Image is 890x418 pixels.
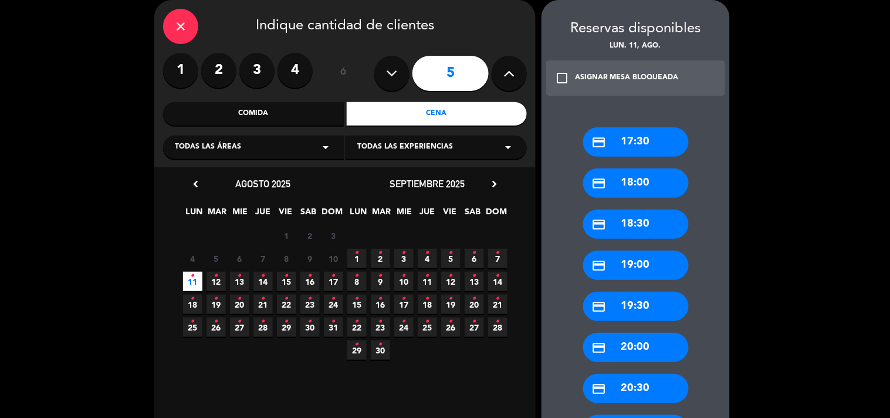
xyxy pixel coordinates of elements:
[183,249,202,268] span: 4
[277,318,296,337] span: 29
[238,312,242,331] i: •
[441,249,461,268] span: 5
[285,267,289,285] i: •
[472,312,476,331] i: •
[324,295,343,314] span: 24
[575,72,679,84] div: ASIGNAR MESA BLOQUEADA
[355,289,359,308] i: •
[191,312,195,331] i: •
[324,226,343,245] span: 3
[214,289,218,308] i: •
[463,205,483,224] span: SAB
[390,178,465,190] span: septiembre 2025
[583,168,689,198] div: 18:00
[592,299,607,314] i: credit_card
[331,267,336,285] i: •
[418,249,437,268] span: 4
[261,289,265,308] i: •
[324,53,363,94] div: ó
[261,312,265,331] i: •
[185,205,204,224] span: LUN
[278,53,313,88] label: 4
[402,267,406,285] i: •
[592,176,607,191] i: credit_card
[378,267,383,285] i: •
[183,295,202,314] span: 18
[207,318,226,337] span: 26
[276,205,296,224] span: VIE
[496,267,500,285] i: •
[592,217,607,232] i: credit_card
[441,272,461,291] span: 12
[441,295,461,314] span: 19
[402,289,406,308] i: •
[449,289,453,308] i: •
[261,267,265,285] i: •
[163,53,198,88] label: 1
[465,249,484,268] span: 6
[277,272,296,291] span: 15
[207,249,226,268] span: 5
[324,272,343,291] span: 17
[371,249,390,268] span: 2
[230,295,249,314] span: 20
[285,312,289,331] i: •
[183,318,202,337] span: 25
[542,18,730,41] div: Reservas disponibles
[183,272,202,291] span: 11
[322,205,341,224] span: DOM
[319,140,333,154] i: arrow_drop_down
[347,102,527,126] div: Cena
[501,140,515,154] i: arrow_drop_down
[583,292,689,321] div: 19:30
[277,249,296,268] span: 8
[592,258,607,273] i: credit_card
[324,249,343,268] span: 10
[542,41,730,52] div: lun. 11, ago.
[394,318,414,337] span: 24
[418,318,437,337] span: 25
[402,244,406,262] i: •
[583,210,689,239] div: 18:30
[347,249,367,268] span: 1
[355,312,359,331] i: •
[277,226,296,245] span: 1
[583,251,689,280] div: 19:00
[496,312,500,331] i: •
[488,178,500,190] i: chevron_right
[488,249,507,268] span: 7
[191,267,195,285] i: •
[207,295,226,314] span: 19
[555,71,569,85] i: check_box_outline_blank
[425,244,429,262] i: •
[465,318,484,337] span: 27
[230,318,249,337] span: 27
[472,244,476,262] i: •
[300,272,320,291] span: 16
[347,272,367,291] span: 8
[465,272,484,291] span: 13
[308,312,312,331] i: •
[208,205,227,224] span: MAR
[371,341,390,360] span: 30
[488,272,507,291] span: 14
[189,178,202,190] i: chevron_left
[425,289,429,308] i: •
[378,312,383,331] i: •
[372,205,391,224] span: MAR
[472,267,476,285] i: •
[592,382,607,396] i: credit_card
[592,341,607,355] i: credit_card
[285,289,289,308] i: •
[465,295,484,314] span: 20
[239,53,275,88] label: 3
[299,205,319,224] span: SAB
[355,267,359,285] i: •
[371,318,390,337] span: 23
[331,312,336,331] i: •
[378,244,383,262] i: •
[394,272,414,291] span: 10
[230,249,249,268] span: 6
[349,205,368,224] span: LUN
[449,244,453,262] i: •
